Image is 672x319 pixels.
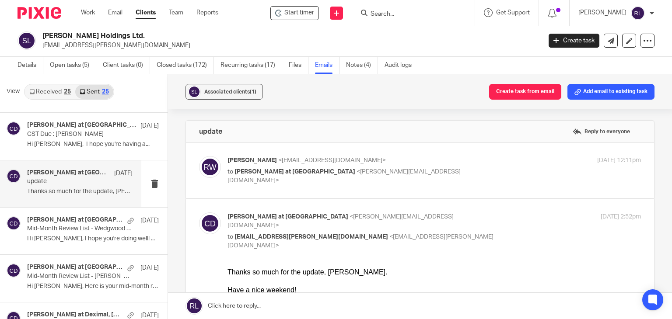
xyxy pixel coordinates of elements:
[25,85,75,99] a: Received25
[27,169,110,177] h4: [PERSON_NAME] at [GEOGRAPHIC_DATA]
[27,216,123,224] h4: [PERSON_NAME] at [GEOGRAPHIC_DATA]
[234,234,388,240] span: [EMAIL_ADDRESS][PERSON_NAME][DOMAIN_NAME]
[597,156,641,165] p: [DATE] 12:11pm
[250,89,256,94] span: (1)
[27,283,159,290] p: Hi [PERSON_NAME], Here is your mid-month review...
[140,264,159,272] p: [DATE]
[234,169,355,175] span: [PERSON_NAME] at [GEOGRAPHIC_DATA]
[601,212,641,222] p: [DATE] 2:52pm
[227,157,277,163] span: [PERSON_NAME]
[27,273,133,280] p: Mid-Month Review List - [PERSON_NAME]
[284,8,314,17] span: Start timer
[196,8,218,17] a: Reports
[370,10,448,18] input: Search
[289,57,308,74] a: Files
[114,169,133,178] p: [DATE]
[227,214,348,220] span: [PERSON_NAME] at [GEOGRAPHIC_DATA]
[169,8,183,17] a: Team
[27,121,136,129] h4: [PERSON_NAME] at [GEOGRAPHIC_DATA]
[103,57,150,74] a: Client tasks (0)
[27,141,159,148] p: Hi [PERSON_NAME], I hope you're having a...
[17,57,43,74] a: Details
[48,92,173,99] b: Accounting Manager, Deximal Accounting Inc.
[1,50,49,75] img: Kind regards,
[42,41,535,50] p: [EMAIL_ADDRESS][PERSON_NAME][DOMAIN_NAME]
[61,126,71,136] img: instagram
[7,87,20,96] span: View
[7,121,21,135] img: svg%3E
[95,113,97,119] span: |
[48,126,58,136] img: facebook
[48,113,95,119] a: [PHONE_NUMBER]
[17,7,61,19] img: Pixie
[1,150,409,161] p: IMPORTANT: The contents of this email and any attachments are confidential. They are intended for...
[108,8,122,17] a: Email
[270,6,319,20] div: Stanhope-Wedgwood Holdings Ltd.
[578,8,626,17] p: [PERSON_NAME]
[42,31,437,41] h2: [PERSON_NAME] Holdings Ltd.
[567,84,654,100] button: Add email to existing task
[204,89,256,94] span: Associated clients
[140,216,159,225] p: [DATE]
[27,178,112,185] p: update
[278,157,386,163] span: <[EMAIL_ADDRESS][DOMAIN_NAME]>
[220,57,282,74] a: Recurring tasks (17)
[199,212,221,234] img: svg%3E
[631,6,645,20] img: svg%3E
[199,127,222,136] h4: update
[188,85,201,98] img: svg%3E
[27,188,133,195] p: Thanks so much for the update, [PERSON_NAME]. ...
[7,264,21,277] img: svg%3E
[315,57,339,74] a: Emails
[27,225,133,232] p: Mid-Month Review List - Wedgwood Holsteins Ltd.
[489,84,561,100] button: Create task from email
[17,31,36,50] img: svg%3E
[570,125,632,138] label: Reply to everyone
[1,128,41,139] img: photo
[496,10,530,16] span: Get Support
[75,85,113,99] a: Sent25
[27,235,159,243] p: Hi [PERSON_NAME], I hope you're doing well! ...
[64,89,71,95] div: 25
[7,169,21,183] img: svg%3E
[385,57,418,74] a: Audit logs
[7,216,21,230] img: svg%3E
[74,126,84,136] img: linkedin
[81,8,95,17] a: Work
[48,83,142,90] b: [PERSON_NAME], CPA CGA
[549,34,599,48] a: Create task
[346,57,378,74] a: Notes (4)
[157,57,214,74] a: Closed tasks (172)
[102,89,109,95] div: 25
[50,57,96,74] a: Open tasks (5)
[199,156,221,178] img: svg%3E
[27,264,123,271] h4: [PERSON_NAME] at [GEOGRAPHIC_DATA]
[1,83,41,122] img: photo
[140,121,159,130] p: [DATE]
[27,311,123,319] h4: [PERSON_NAME] at Deximal, [PERSON_NAME]
[227,169,233,175] span: to
[136,8,156,17] a: Clients
[27,131,133,138] p: GST Due : [PERSON_NAME]
[97,113,229,119] a: [PERSON_NAME][EMAIL_ADDRESS][DOMAIN_NAME]
[227,234,233,240] span: to
[185,84,263,100] button: Associated clients(1)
